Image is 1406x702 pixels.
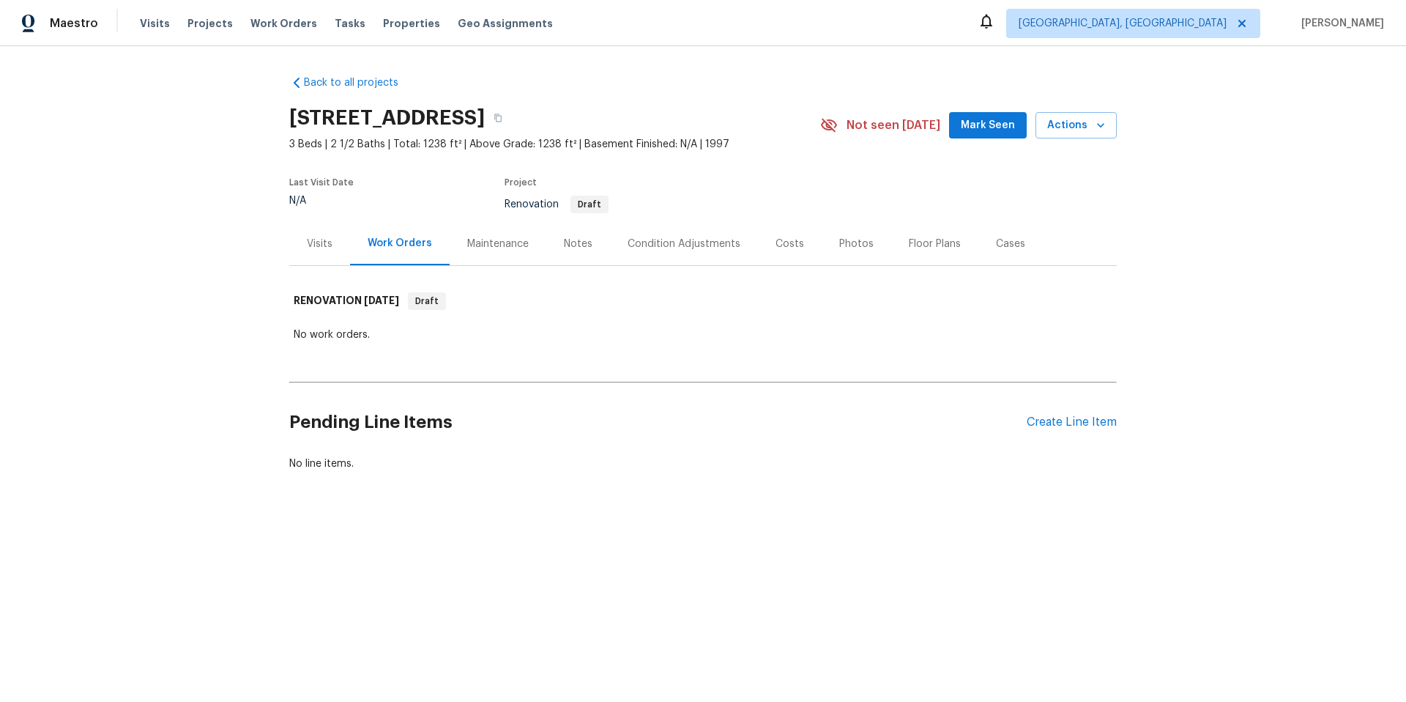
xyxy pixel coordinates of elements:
span: Last Visit Date [289,178,354,187]
button: Copy Address [485,105,511,131]
span: Properties [383,16,440,31]
h2: Pending Line Items [289,388,1027,457]
div: Floor Plans [909,237,961,251]
div: RENOVATION [DATE]Draft [289,278,1117,325]
span: Draft [409,294,445,308]
a: Back to all projects [289,75,430,90]
span: [GEOGRAPHIC_DATA], [GEOGRAPHIC_DATA] [1019,16,1227,31]
span: Maestro [50,16,98,31]
div: Work Orders [368,236,432,251]
div: Create Line Item [1027,415,1117,429]
div: N/A [289,196,354,206]
button: Mark Seen [949,112,1027,139]
span: [DATE] [364,295,399,306]
span: [PERSON_NAME] [1295,16,1384,31]
span: 3 Beds | 2 1/2 Baths | Total: 1238 ft² | Above Grade: 1238 ft² | Basement Finished: N/A | 1997 [289,137,820,152]
div: No work orders. [294,328,1112,342]
div: Visits [307,237,332,251]
span: Actions [1047,117,1105,135]
span: Tasks [335,18,365,29]
div: Costs [775,237,804,251]
span: Geo Assignments [458,16,553,31]
span: Not seen [DATE] [847,118,940,133]
h6: RENOVATION [294,292,399,310]
h2: [STREET_ADDRESS] [289,111,485,125]
div: Cases [996,237,1025,251]
div: Maintenance [467,237,529,251]
span: Visits [140,16,170,31]
span: Work Orders [250,16,317,31]
div: Notes [564,237,592,251]
div: Condition Adjustments [628,237,740,251]
div: No line items. [289,457,1117,471]
div: Photos [839,237,874,251]
span: Projects [187,16,233,31]
span: Mark Seen [961,117,1015,135]
span: Renovation [505,199,609,210]
button: Actions [1035,112,1117,139]
span: Project [505,178,537,187]
span: Draft [572,200,607,209]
